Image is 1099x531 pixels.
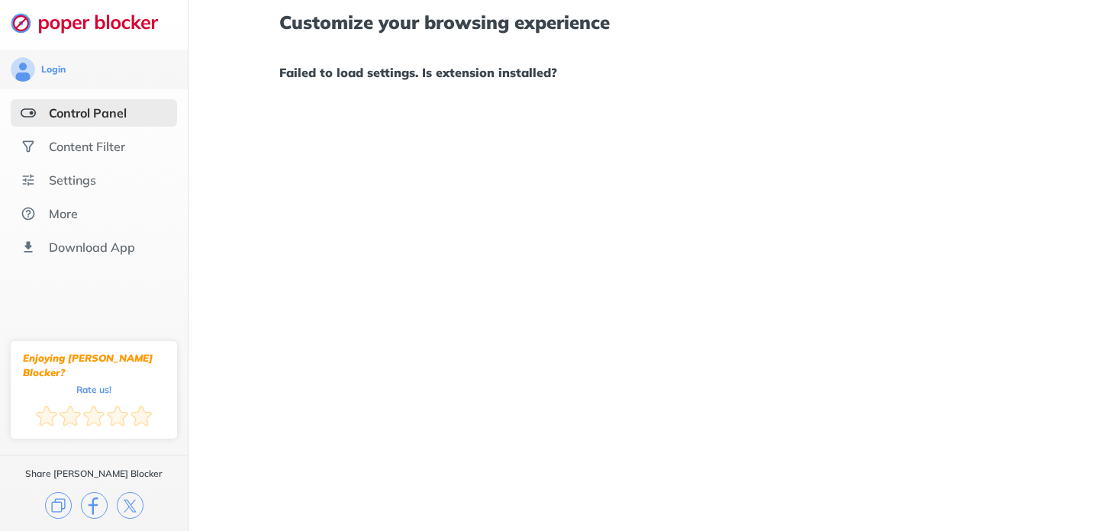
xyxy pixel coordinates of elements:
[41,63,66,76] div: Login
[21,139,36,154] img: social.svg
[49,206,78,221] div: More
[21,105,36,121] img: features-selected.svg
[25,468,163,480] div: Share [PERSON_NAME] Blocker
[279,12,1007,32] h1: Customize your browsing experience
[11,57,35,82] img: avatar.svg
[49,105,127,121] div: Control Panel
[21,172,36,188] img: settings.svg
[81,492,108,519] img: facebook.svg
[21,240,36,255] img: download-app.svg
[279,63,1007,82] h1: Failed to load settings. Is extension installed?
[11,12,175,34] img: logo-webpage.svg
[76,386,111,393] div: Rate us!
[23,351,165,380] div: Enjoying [PERSON_NAME] Blocker?
[117,492,143,519] img: x.svg
[49,240,135,255] div: Download App
[21,206,36,221] img: about.svg
[45,492,72,519] img: copy.svg
[49,172,96,188] div: Settings
[49,139,125,154] div: Content Filter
